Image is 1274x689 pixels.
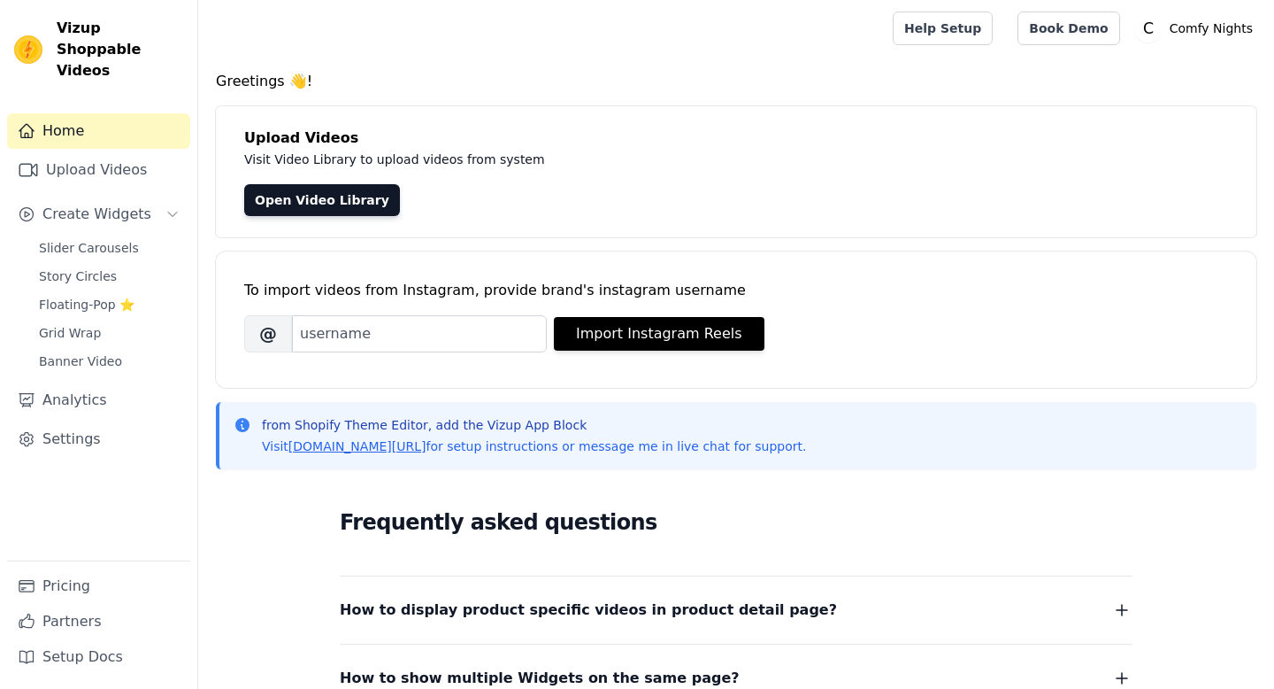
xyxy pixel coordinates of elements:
a: Story Circles [28,264,190,289]
input: username [292,315,547,352]
button: C Comfy Nights [1134,12,1260,44]
a: Open Video Library [244,184,400,216]
a: Book Demo [1017,12,1119,45]
a: Home [7,113,190,149]
h4: Upload Videos [244,128,1228,149]
a: Upload Videos [7,152,190,188]
a: Analytics [7,383,190,418]
a: Partners [7,604,190,639]
div: To import videos from Instagram, provide brand's instagram username [244,280,1228,301]
a: [DOMAIN_NAME][URL] [288,439,426,453]
a: Setup Docs [7,639,190,675]
h4: Greetings 👋! [216,71,1256,92]
text: C [1143,19,1154,37]
span: Floating-Pop ⭐ [39,296,134,314]
a: Slider Carousels [28,236,190,260]
span: Story Circles [39,267,117,285]
span: Grid Wrap [39,324,101,342]
span: Create Widgets [42,204,151,225]
span: @ [244,315,292,352]
p: Visit Video Library to upload videos from system [244,149,1037,170]
a: Grid Wrap [28,321,190,345]
a: Floating-Pop ⭐ [28,292,190,317]
button: How to display product specific videos in product detail page? [340,598,1132,623]
img: Vizup [14,35,42,64]
a: Pricing [7,569,190,604]
button: Import Instagram Reels [554,317,764,351]
a: Banner Video [28,349,190,374]
a: Settings [7,422,190,457]
a: Help Setup [893,12,993,45]
button: Create Widgets [7,197,190,232]
h2: Frequently asked questions [340,505,1132,540]
p: from Shopify Theme Editor, add the Vizup App Block [262,416,806,434]
span: Vizup Shoppable Videos [57,18,183,81]
span: How to display product specific videos in product detail page? [340,598,837,623]
p: Visit for setup instructions or message me in live chat for support. [262,437,806,455]
span: Banner Video [39,352,122,370]
p: Comfy Nights [1163,12,1260,44]
span: Slider Carousels [39,239,139,257]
